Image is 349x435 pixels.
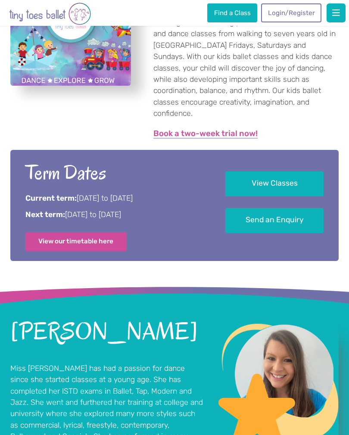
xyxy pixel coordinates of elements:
a: Login/Register [261,3,321,22]
p: [DATE] to [DATE] [25,209,203,220]
a: Send an Enquiry [225,208,324,233]
a: Find a Class [207,3,257,22]
a: Book a two-week trial now! [153,130,258,138]
a: View Classes [225,171,324,197]
h2: Term Dates [25,160,203,186]
a: View our timetable here [25,232,127,251]
h2: [PERSON_NAME] [10,320,205,344]
img: tiny toes ballet [9,2,91,26]
p: [DATE] to [DATE] [25,193,203,204]
p: Offering award-winning pre-school children’s ballet and dance classes from walking to seven years... [153,17,338,119]
strong: Current term: [25,194,77,202]
strong: Next term: [25,210,65,219]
